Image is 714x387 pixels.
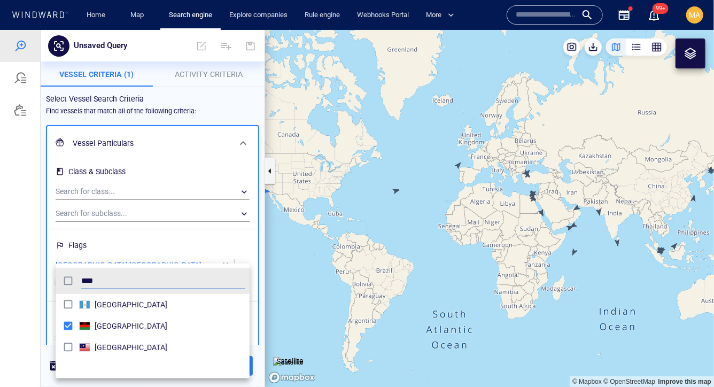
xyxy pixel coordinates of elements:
[95,311,245,324] div: Malaysia
[83,6,110,25] a: Home
[79,6,113,25] button: Home
[95,268,245,281] div: Guatemala
[669,339,706,379] iframe: Chat
[165,6,216,25] a: Search engine
[225,6,292,25] a: Explore companies
[95,311,245,324] span: [GEOGRAPHIC_DATA]
[56,264,250,344] div: grid
[422,6,463,25] button: More
[300,6,344,25] a: Rule engine
[426,9,454,21] span: More
[95,290,245,303] div: Malawi
[684,4,705,26] button: MA
[653,3,669,14] span: 99+
[641,2,667,28] button: 99+
[648,9,661,21] div: Notification center
[122,6,156,25] button: Map
[689,11,701,19] span: MA
[126,6,152,25] a: Map
[95,290,245,303] span: [GEOGRAPHIC_DATA]
[353,6,413,25] a: Webhooks Portal
[95,268,245,281] span: [GEOGRAPHIC_DATA]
